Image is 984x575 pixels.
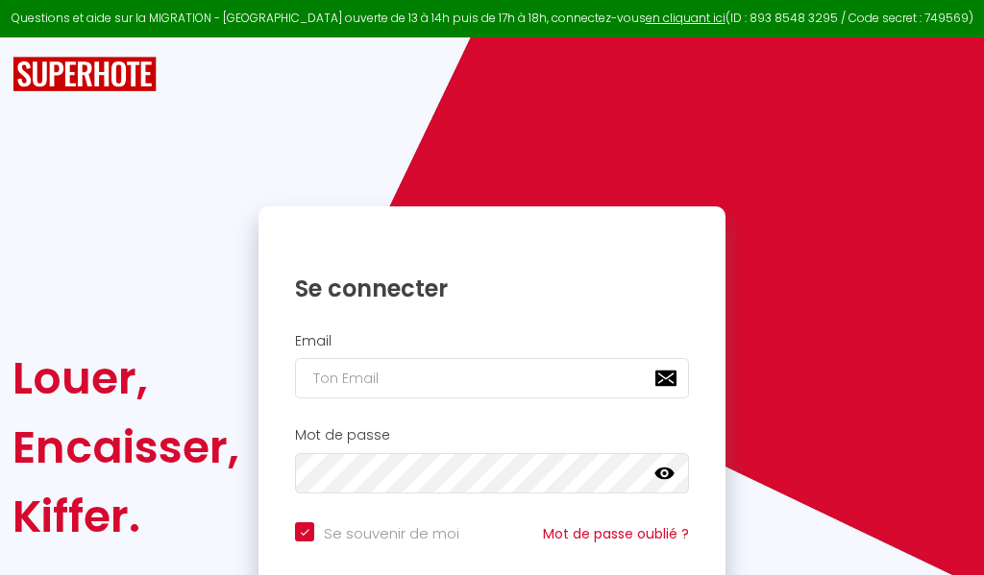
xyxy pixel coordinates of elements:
a: Mot de passe oublié ? [543,524,689,543]
img: SuperHote logo [12,57,157,92]
input: Ton Email [295,358,689,398]
div: Kiffer. [12,482,239,551]
div: Louer, [12,344,239,413]
h1: Se connecter [295,274,689,303]
a: en cliquant ici [646,10,726,26]
div: Encaisser, [12,413,239,482]
h2: Mot de passe [295,427,689,443]
h2: Email [295,333,689,349]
